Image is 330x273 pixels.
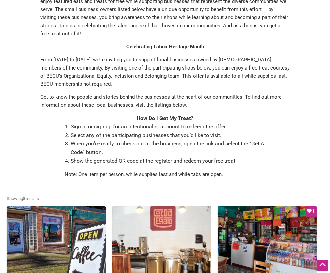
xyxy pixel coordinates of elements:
[23,196,26,201] b: 8
[71,122,265,131] li: Sign in or sign up for an Intentionalist account to redeem the offer.
[65,170,266,178] p: Note: One item per person, while supplies last and while tabs are open.
[71,131,265,140] li: Select any of the participating businesses that you’d like to visit.
[40,93,290,109] p: Get to know the people and stories behind the businesses at the heart of our communities. To find...
[40,56,290,88] p: From [DATE] to [DATE], we’re inviting you to support local businesses owned by [DEMOGRAPHIC_DATA]...
[317,260,328,271] div: Scroll Back to Top
[137,115,193,121] strong: How Do I Get My Treat?
[7,196,39,201] span: Showing results
[126,44,204,50] strong: Celebrating Latinx Heritage Month
[71,156,265,165] li: Show the generated QR code at the register and redeem your free treat!
[71,139,265,156] li: When you’re ready to check out at the business, open the link and select the “Get A Code” button.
